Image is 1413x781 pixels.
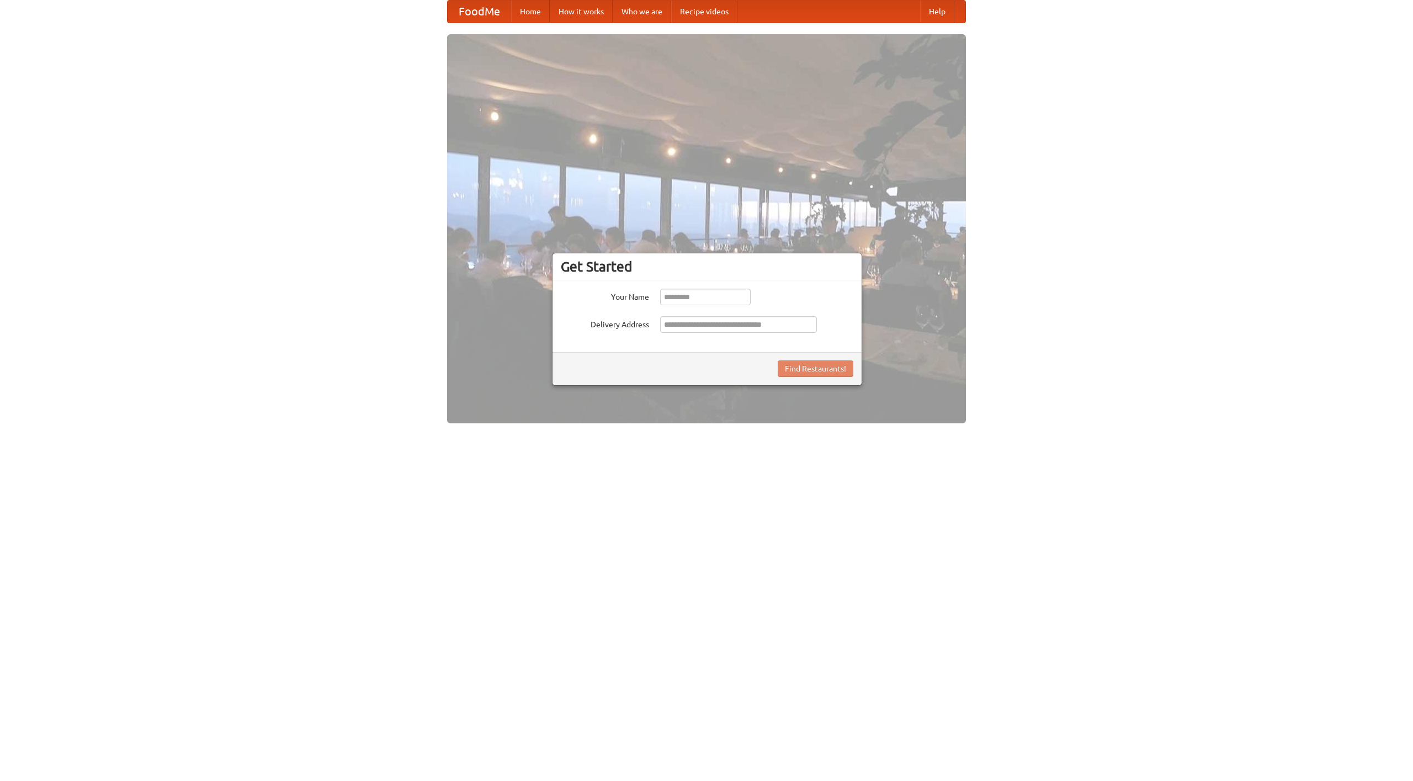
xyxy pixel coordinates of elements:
a: How it works [550,1,613,23]
label: Your Name [561,289,649,302]
h3: Get Started [561,258,853,275]
a: Recipe videos [671,1,737,23]
a: Who we are [613,1,671,23]
a: Home [511,1,550,23]
button: Find Restaurants! [778,360,853,377]
a: FoodMe [448,1,511,23]
a: Help [920,1,954,23]
label: Delivery Address [561,316,649,330]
